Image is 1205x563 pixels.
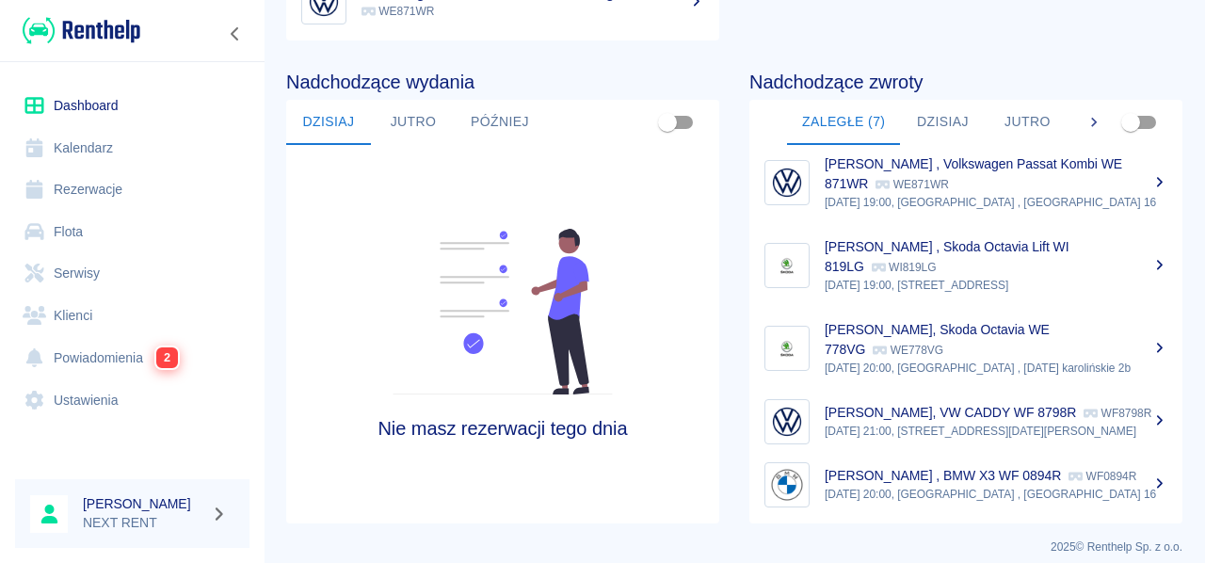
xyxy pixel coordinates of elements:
p: [PERSON_NAME] , Skoda Octavia Lift WI 819LG [825,239,1069,274]
h6: [PERSON_NAME] [83,494,203,513]
p: [DATE] 20:00, [GEOGRAPHIC_DATA] , [GEOGRAPHIC_DATA] 16 [825,486,1167,503]
p: [DATE] 21:00, [STREET_ADDRESS][DATE][PERSON_NAME] [825,423,1167,440]
h4: Nie masz rezerwacji tego dnia [341,417,666,440]
p: [DATE] 19:00, [GEOGRAPHIC_DATA] , [GEOGRAPHIC_DATA] 16 [825,194,1167,211]
p: WE778VG [873,344,943,357]
img: Image [769,330,805,366]
p: 2025 © Renthelp Sp. z o.o. [286,539,1182,555]
button: Dzisiaj [900,100,985,145]
p: [PERSON_NAME], Skoda Octavia WE 778VG [825,322,1050,357]
a: Powiadomienia2 [15,336,249,379]
img: Image [769,165,805,201]
img: Image [769,404,805,440]
p: WF8798R [1084,407,1151,420]
p: [PERSON_NAME] , BMW X3 WF 0894R [825,468,1061,483]
p: [DATE] 20:00, [GEOGRAPHIC_DATA] , [DATE] karolińskie 2b [825,360,1167,377]
h4: Nadchodzące zwroty [749,71,1182,93]
a: Rezerwacje [15,169,249,211]
a: Renthelp logo [15,15,140,46]
a: Image[PERSON_NAME] , Volkswagen Passat Kombi WE 871WR WE871WR[DATE] 19:00, [GEOGRAPHIC_DATA] , [G... [749,141,1182,224]
button: Później [456,100,544,145]
img: Renthelp logo [23,15,140,46]
button: Zaległe (7) [787,100,900,145]
button: Jutro [985,100,1069,145]
p: WF0894R [1068,470,1136,483]
img: Fleet [381,229,624,394]
a: Ustawienia [15,379,249,422]
span: Pokaż przypisane tylko do mnie [1113,105,1149,140]
a: Dashboard [15,85,249,127]
a: Image[PERSON_NAME] , BMW X3 WF 0894R WF0894R[DATE] 20:00, [GEOGRAPHIC_DATA] , [GEOGRAPHIC_DATA] 16 [749,453,1182,516]
span: Pokaż przypisane tylko do mnie [650,105,685,140]
p: NEXT RENT [83,513,203,533]
a: Image[PERSON_NAME], VW CADDY WF 8798R WF8798R[DATE] 21:00, [STREET_ADDRESS][DATE][PERSON_NAME] [749,390,1182,453]
button: Zwiń nawigację [221,22,249,46]
button: Jutro [371,100,456,145]
p: [DATE] 19:00, [STREET_ADDRESS] [825,277,1167,294]
p: [PERSON_NAME], VW CADDY WF 8798R [825,405,1076,420]
a: Serwisy [15,252,249,295]
a: Kalendarz [15,127,249,169]
img: Image [769,248,805,283]
a: Klienci [15,295,249,337]
img: Image [769,467,805,503]
h4: Nadchodzące wydania [286,71,719,93]
a: Image[PERSON_NAME], Skoda Octavia WE 778VG WE778VG[DATE] 20:00, [GEOGRAPHIC_DATA] , [DATE] karoli... [749,307,1182,390]
span: 2 [156,347,178,368]
a: Image[PERSON_NAME] , Skoda Octavia Lift WI 819LG WI819LG[DATE] 19:00, [STREET_ADDRESS] [749,224,1182,307]
button: Dzisiaj [286,100,371,145]
a: Flota [15,211,249,253]
p: WE871WR [876,178,948,191]
p: [PERSON_NAME] , Volkswagen Passat Kombi WE 871WR [825,156,1122,191]
button: Później (3) [1069,100,1180,145]
span: WE871WR [361,5,434,18]
p: WI819LG [872,261,937,274]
